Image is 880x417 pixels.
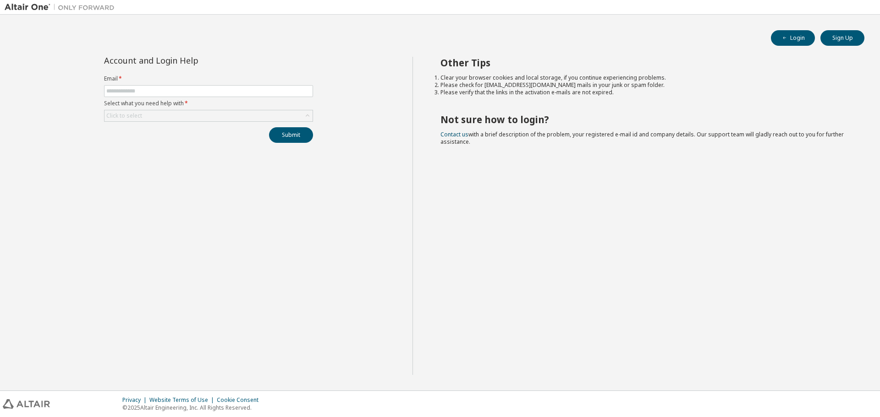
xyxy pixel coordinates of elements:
div: Website Terms of Use [149,396,217,404]
label: Select what you need help with [104,100,313,107]
div: Account and Login Help [104,57,271,64]
button: Sign Up [820,30,864,46]
button: Login [771,30,815,46]
img: Altair One [5,3,119,12]
p: © 2025 Altair Engineering, Inc. All Rights Reserved. [122,404,264,412]
a: Contact us [440,130,468,138]
h2: Other Tips [440,57,848,69]
li: Please check for [EMAIL_ADDRESS][DOMAIN_NAME] mails in your junk or spam folder. [440,81,848,89]
span: with a brief description of the problem, your registered e-mail id and company details. Our suppo... [440,130,844,146]
li: Clear your browser cookies and local storage, if you continue experiencing problems. [440,74,848,81]
div: Click to select [106,112,142,119]
div: Cookie Consent [217,396,264,404]
img: altair_logo.svg [3,399,50,409]
label: Email [104,75,313,82]
h2: Not sure how to login? [440,114,848,125]
li: Please verify that the links in the activation e-mails are not expired. [440,89,848,96]
div: Click to select [104,110,313,121]
button: Submit [269,127,313,143]
div: Privacy [122,396,149,404]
